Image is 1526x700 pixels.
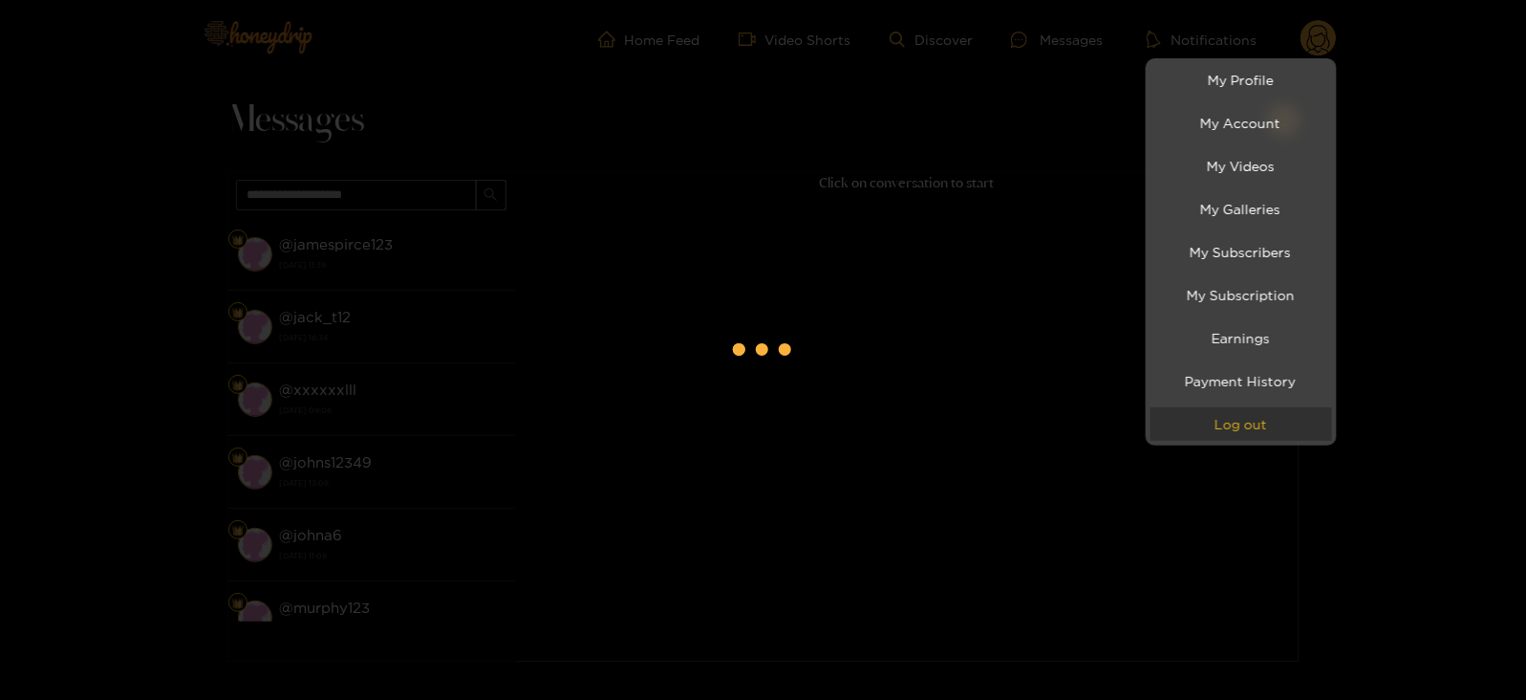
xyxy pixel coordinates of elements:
button: Log out [1150,407,1332,441]
a: My Galleries [1150,192,1332,226]
a: Payment History [1150,364,1332,398]
a: Earnings [1150,321,1332,355]
a: My Subscribers [1150,235,1332,269]
a: My Videos [1150,149,1332,183]
a: My Subscription [1150,278,1332,312]
a: My Account [1150,106,1332,140]
a: My Profile [1150,63,1332,97]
